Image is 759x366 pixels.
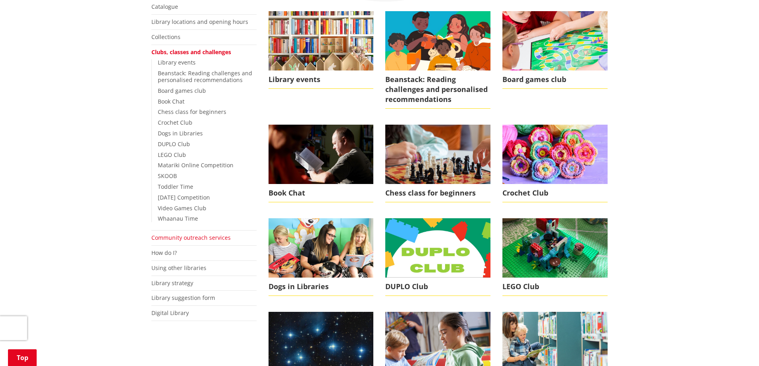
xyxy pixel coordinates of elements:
a: Board games club [502,11,608,89]
a: Collections [151,33,180,41]
a: Digital Library [151,309,189,317]
a: Library suggestion form [151,294,215,301]
a: How do I? [151,249,177,256]
img: easter holiday events [269,11,374,70]
a: Chess class for beginners [158,108,226,115]
span: Book Chat [269,184,374,202]
img: lego 8 [502,218,608,277]
a: duplo club DUPLO Club [385,218,490,296]
a: Whaanau Time [158,215,198,222]
a: Clubs, classes and challenges [151,48,231,56]
a: easter holiday events Library events [269,11,374,89]
span: Chess class for beginners [385,184,490,202]
a: Book chat Book Chat [269,125,374,202]
img: Dogs in Libraries [269,218,374,277]
span: LEGO Club [502,278,608,296]
a: Chess class for beginners [385,125,490,202]
img: Crochet banner [502,125,608,184]
a: beanstack 2023 Beanstack: Reading challenges and personalised recommendations [385,11,490,109]
a: Top [8,349,37,366]
a: [DATE] Competition [158,194,210,201]
a: Video Games Club [158,204,206,212]
a: Crochet banner Crochet Club [502,125,608,202]
a: Catalogue [151,3,178,10]
a: Using other libraries [151,264,206,272]
img: Board games club [502,11,608,70]
span: Board games club [502,70,608,89]
a: Library locations and opening hours [151,18,248,25]
span: Library events [269,70,374,89]
span: Beanstack: Reading challenges and personalised recommendations [385,70,490,109]
a: Crochet Club [158,119,192,126]
a: Dogs in Libraries [158,129,203,137]
a: Library strategy [151,279,193,287]
a: Dogs in Libraries Dogs in Libraries [269,218,374,296]
a: Book Chat [158,98,184,105]
span: Crochet Club [502,184,608,202]
img: Book-chat [269,125,374,184]
a: DUPLO Club [158,140,190,148]
span: Dogs in Libraries [269,278,374,296]
span: DUPLO Club [385,278,490,296]
img: duplo club [385,218,490,277]
a: Beanstack: Reading challenges and personalised recommendations [158,69,252,84]
a: Toddler Time [158,183,193,190]
img: beanstack 2023 [385,11,490,70]
a: Board games club [158,87,206,94]
a: lego 8 LEGO Club [502,218,608,296]
a: Library events [158,59,196,66]
a: Matariki Online Competition [158,161,233,169]
img: Chess club [385,125,490,184]
a: Community outreach services [151,234,231,241]
a: SKOOB [158,172,177,180]
a: LEGO Club [158,151,186,159]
